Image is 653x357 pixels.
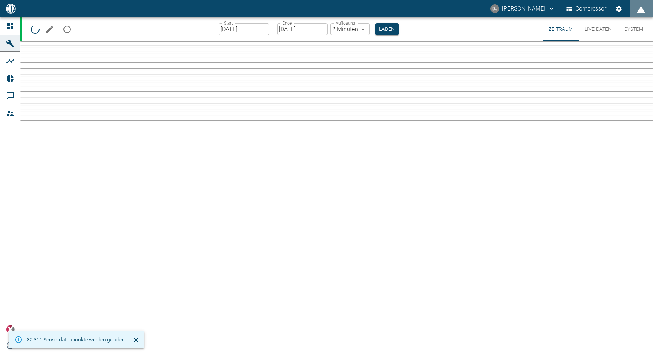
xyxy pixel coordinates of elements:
div: DJ [490,4,499,13]
button: mission info [60,22,74,37]
button: System [617,17,650,41]
p: – [271,25,275,33]
input: DD.MM.YYYY [277,23,328,35]
button: Einstellungen [612,2,625,15]
button: Laden [375,23,399,35]
div: 82.311 Sensordatenpunkte wurden geladen [27,333,125,346]
label: Ende [282,20,292,26]
input: DD.MM.YYYY [219,23,269,35]
button: Machine bearbeiten [42,22,57,37]
button: Schließen [131,335,141,345]
button: Live-Daten [579,17,617,41]
button: Zeitraum [543,17,579,41]
button: Compressor [565,2,608,15]
label: Start [224,20,233,26]
div: 2 Minuten [330,23,370,35]
img: Xplore Logo [6,325,15,334]
button: david.jasper@nea-x.de [489,2,556,15]
label: Auflösung [336,20,355,26]
img: logo [5,4,16,13]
